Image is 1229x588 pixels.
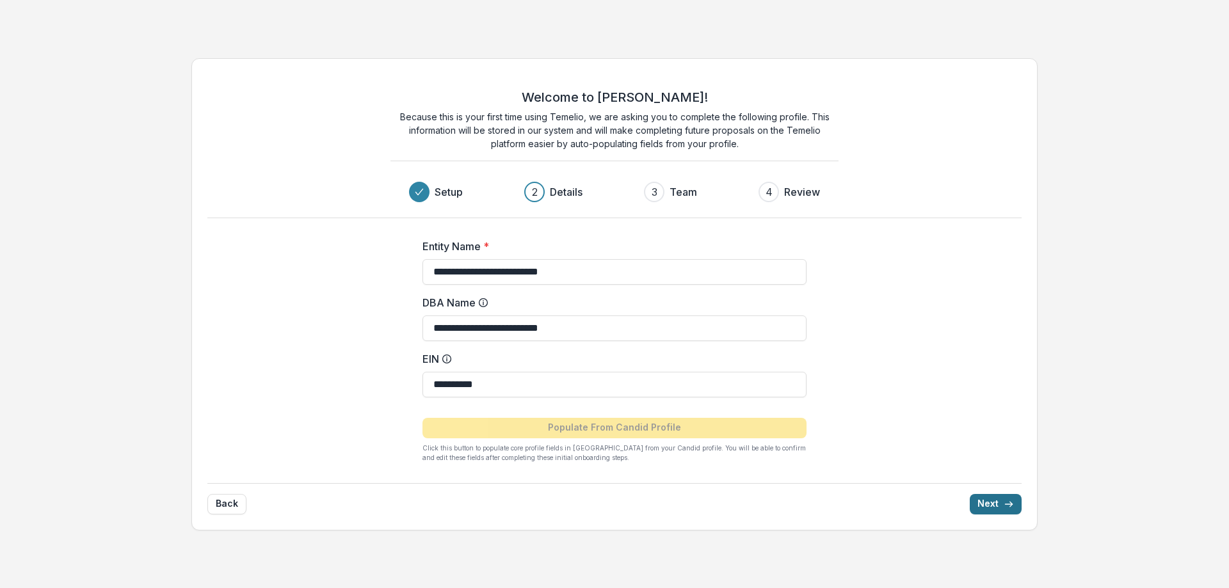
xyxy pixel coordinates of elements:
h3: Review [784,184,820,200]
div: Progress [409,182,820,202]
label: EIN [422,351,799,367]
button: Next [970,494,1022,514]
div: 2 [532,184,538,200]
button: Back [207,494,246,514]
h3: Setup [435,184,463,200]
label: DBA Name [422,295,799,310]
h3: Team [670,184,697,200]
p: Click this button to populate core profile fields in [GEOGRAPHIC_DATA] from your Candid profile. ... [422,443,807,463]
h3: Details [550,184,582,200]
h2: Welcome to [PERSON_NAME]! [522,90,708,105]
div: 4 [766,184,773,200]
p: Because this is your first time using Temelio, we are asking you to complete the following profil... [390,110,839,150]
div: 3 [652,184,657,200]
label: Entity Name [422,239,799,254]
button: Populate From Candid Profile [422,418,807,438]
